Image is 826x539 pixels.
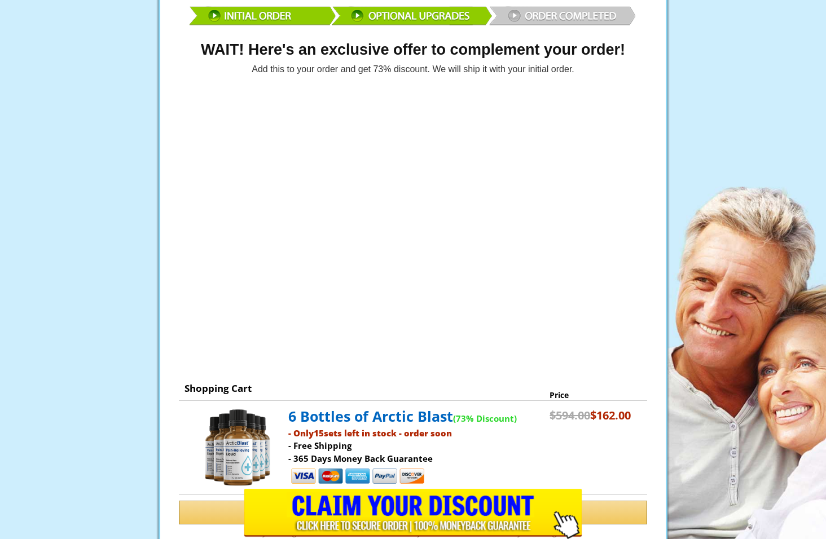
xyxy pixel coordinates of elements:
p: Shopping Cart [184,382,642,395]
p: Price [550,390,631,401]
h4: Add this to your order and get 73% discount. We will ship it with your initial order. [156,64,670,74]
input: Submit [244,489,582,539]
img: prod image [196,407,280,489]
p: $162.00 [550,408,631,424]
p: - Only sets left in stock - order soon [288,427,544,440]
h1: WAIT! Here's an exclusive offer to complement your order! [156,42,670,59]
p: - Free Shipping [288,439,544,452]
strike: $594.00 [550,408,590,423]
img: payment.png [290,467,425,487]
span: (73% Discount) [453,413,517,424]
p: - 365 Days Money Back Guarantee [288,452,544,465]
span: 15 [314,427,324,439]
p: 6 Bottles of Arctic Blast [288,407,544,427]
